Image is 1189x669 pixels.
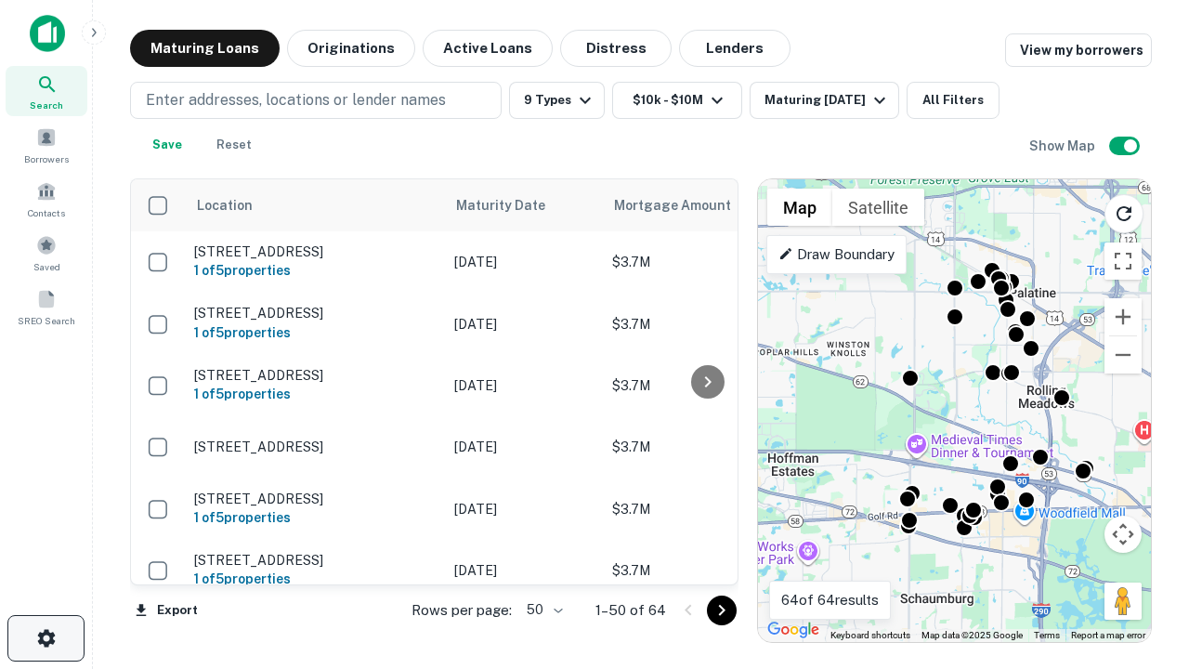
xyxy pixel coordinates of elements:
[130,82,502,119] button: Enter addresses, locations or lender names
[454,560,594,581] p: [DATE]
[6,228,87,278] a: Saved
[764,89,891,111] div: Maturing [DATE]
[18,313,75,328] span: SREO Search
[1071,630,1145,640] a: Report a map error
[194,305,436,321] p: [STREET_ADDRESS]
[194,260,436,281] h6: 1 of 5 properties
[763,618,824,642] img: Google
[423,30,553,67] button: Active Loans
[454,252,594,272] p: [DATE]
[454,314,594,334] p: [DATE]
[6,66,87,116] a: Search
[194,322,436,343] h6: 1 of 5 properties
[758,179,1151,642] div: 0 0
[907,82,1000,119] button: All Filters
[679,30,790,67] button: Lenders
[194,552,436,569] p: [STREET_ADDRESS]
[130,30,280,67] button: Maturing Loans
[130,597,203,624] button: Export
[707,596,737,625] button: Go to next page
[146,89,446,111] p: Enter addresses, locations or lender names
[445,179,603,231] th: Maturity Date
[24,151,69,166] span: Borrowers
[6,120,87,170] a: Borrowers
[185,179,445,231] th: Location
[921,630,1023,640] span: Map data ©2025 Google
[28,205,65,220] span: Contacts
[412,599,512,622] p: Rows per page:
[33,259,60,274] span: Saved
[603,179,807,231] th: Mortgage Amount
[30,15,65,52] img: capitalize-icon.png
[612,437,798,457] p: $3.7M
[767,189,832,226] button: Show street map
[194,507,436,528] h6: 1 of 5 properties
[612,252,798,272] p: $3.7M
[194,243,436,260] p: [STREET_ADDRESS]
[456,194,569,216] span: Maturity Date
[454,437,594,457] p: [DATE]
[781,589,879,611] p: 64 of 64 results
[560,30,672,67] button: Distress
[454,499,594,519] p: [DATE]
[612,560,798,581] p: $3.7M
[1104,298,1142,335] button: Zoom in
[194,384,436,404] h6: 1 of 5 properties
[612,82,742,119] button: $10k - $10M
[595,599,666,622] p: 1–50 of 64
[1029,136,1098,156] h6: Show Map
[194,569,436,589] h6: 1 of 5 properties
[614,194,755,216] span: Mortgage Amount
[194,491,436,507] p: [STREET_ADDRESS]
[30,98,63,112] span: Search
[763,618,824,642] a: Open this area in Google Maps (opens a new window)
[509,82,605,119] button: 9 Types
[194,367,436,384] p: [STREET_ADDRESS]
[612,314,798,334] p: $3.7M
[750,82,899,119] button: Maturing [DATE]
[1096,461,1189,550] iframe: Chat Widget
[287,30,415,67] button: Originations
[612,375,798,396] p: $3.7M
[1034,630,1060,640] a: Terms (opens in new tab)
[454,375,594,396] p: [DATE]
[1104,583,1142,620] button: Drag Pegman onto the map to open Street View
[6,282,87,332] a: SREO Search
[1104,336,1142,374] button: Zoom out
[1104,194,1143,233] button: Reload search area
[137,126,197,164] button: Save your search to get updates of matches that match your search criteria.
[832,189,924,226] button: Show satellite imagery
[830,629,910,642] button: Keyboard shortcuts
[196,194,253,216] span: Location
[6,174,87,224] a: Contacts
[194,439,436,455] p: [STREET_ADDRESS]
[778,243,895,266] p: Draw Boundary
[612,499,798,519] p: $3.7M
[519,597,566,623] div: 50
[1005,33,1152,67] a: View my borrowers
[1104,243,1142,280] button: Toggle fullscreen view
[204,126,264,164] button: Reset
